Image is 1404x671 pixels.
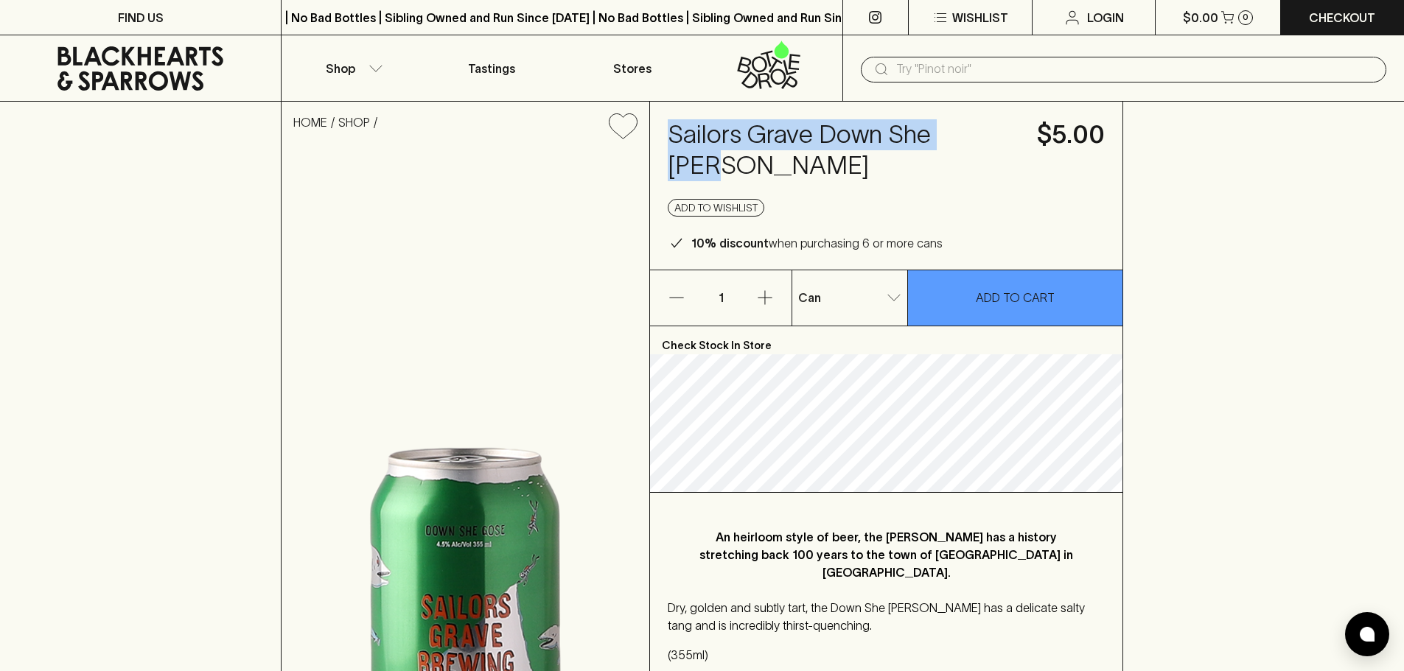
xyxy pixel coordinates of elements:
[613,60,652,77] p: Stores
[908,270,1122,326] button: ADD TO CART
[562,35,702,101] a: Stores
[1087,9,1124,27] p: Login
[118,9,164,27] p: FIND US
[668,199,764,217] button: Add to wishlist
[691,234,943,252] p: when purchasing 6 or more cans
[792,283,907,312] div: Can
[1037,119,1105,150] h4: $5.00
[668,119,1019,181] h4: Sailors Grave Down She [PERSON_NAME]
[697,528,1075,581] p: An heirloom style of beer, the [PERSON_NAME] has a history stretching back 100 years to the town ...
[603,108,643,145] button: Add to wishlist
[326,60,355,77] p: Shop
[338,116,370,129] a: SHOP
[282,35,422,101] button: Shop
[422,35,562,101] a: Tastings
[1309,9,1375,27] p: Checkout
[798,289,821,306] p: Can
[952,9,1008,27] p: Wishlist
[896,57,1375,81] input: Try "Pinot noir"
[468,60,515,77] p: Tastings
[703,270,738,326] p: 1
[668,646,1105,664] p: (355ml)
[1243,13,1248,21] p: 0
[976,289,1055,306] p: ADD TO CART
[293,116,327,129] a: HOME
[1360,627,1375,642] img: bubble-icon
[668,599,1105,634] p: Dry, golden and subtly tart, the Down She [PERSON_NAME] has a delicate salty tang and is incredib...
[691,236,769,250] b: 10% discount
[1183,9,1218,27] p: $0.00
[650,326,1122,354] p: Check Stock In Store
